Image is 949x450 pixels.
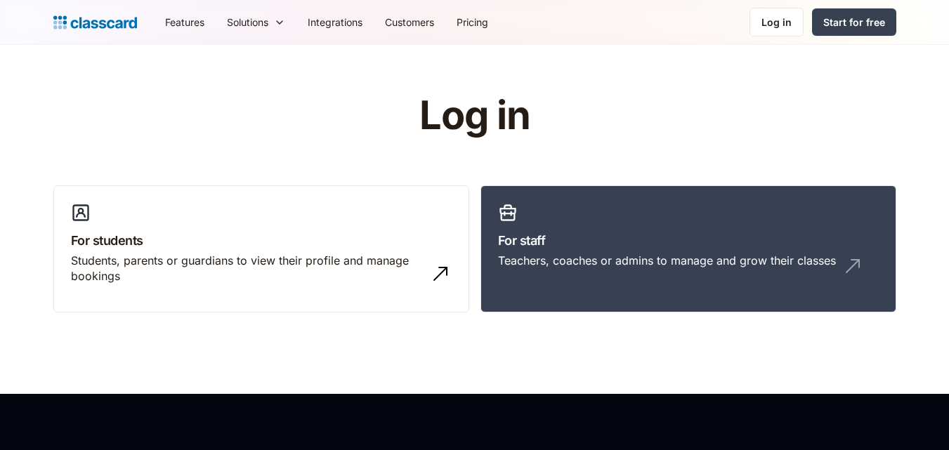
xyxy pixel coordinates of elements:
[296,6,374,38] a: Integrations
[154,6,216,38] a: Features
[823,15,885,29] div: Start for free
[761,15,792,29] div: Log in
[227,15,268,29] div: Solutions
[374,6,445,38] a: Customers
[251,94,698,138] h1: Log in
[53,185,469,313] a: For studentsStudents, parents or guardians to view their profile and manage bookings
[71,231,452,250] h3: For students
[498,231,879,250] h3: For staff
[71,253,424,284] div: Students, parents or guardians to view their profile and manage bookings
[812,8,896,36] a: Start for free
[480,185,896,313] a: For staffTeachers, coaches or admins to manage and grow their classes
[498,253,836,268] div: Teachers, coaches or admins to manage and grow their classes
[750,8,804,37] a: Log in
[445,6,499,38] a: Pricing
[53,13,137,32] a: home
[216,6,296,38] div: Solutions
